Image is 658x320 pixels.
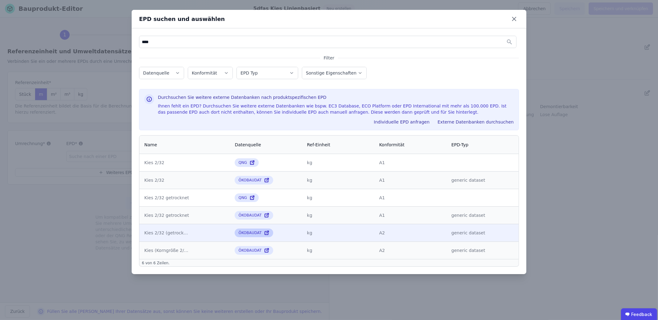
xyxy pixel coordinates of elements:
div: kg [307,177,369,183]
button: Externe Datenbanken durchsuchen [435,117,516,127]
div: kg [307,230,369,236]
div: Kies 2/32 getrocknet [144,212,191,218]
div: QNG [238,159,255,166]
div: EPD suchen und auswählen [139,15,509,23]
div: Kies 2/32 [144,177,191,183]
span: Filter [320,55,338,61]
button: Datenquelle [139,67,184,79]
label: Konformität [192,71,218,75]
div: A1 [379,160,442,166]
div: Ihnen fehlt ein EPD? Durchsuchen Sie weitere externe Datenbanken wie bspw. EC3 Database, ECO Plat... [158,103,514,118]
div: Datenquelle [235,142,261,148]
label: EPD Typ [241,71,259,75]
div: A2 [379,247,442,253]
div: Kies 2/32 [144,160,191,166]
div: generic dataset [451,177,514,183]
button: EPD Typ [237,67,298,79]
label: Sonstige Eigenschaften [306,71,358,75]
div: A1 [379,195,442,201]
div: kg [307,212,369,218]
label: Datenquelle [143,71,171,75]
div: generic dataset [451,247,514,253]
button: Sonstige Eigenschaften [302,67,366,79]
div: kg [307,160,369,166]
div: kg [307,247,369,253]
div: EPD-Typ [451,142,468,148]
div: Kies (Korngröße 2/32) [144,247,191,253]
div: generic dataset [451,230,514,236]
div: Kies 2/32 (getrocknet) [144,230,191,236]
div: ÖKOBAUDAT [238,247,269,254]
div: ÖKOBAUDAT [238,212,269,219]
div: A1 [379,177,442,183]
div: Name [144,142,184,148]
div: Konformität [379,142,405,148]
div: ÖKOBAUDAT [238,229,269,237]
div: A1 [379,212,442,218]
div: 6 von 6 Zeilen . [139,259,519,267]
div: Ref-Einheit [307,142,330,148]
div: QNG [238,194,255,201]
div: Kies 2/32 getrocknet [144,195,191,201]
div: generic dataset [451,212,514,218]
h3: Durchsuchen Sie weitere externe Datenbanken nach produktspezifischen EPD [158,94,514,103]
div: kg [307,195,369,201]
div: ÖKOBAUDAT [238,176,269,184]
button: Konformität [188,67,232,79]
div: A2 [379,230,442,236]
button: Individuelle EPD anfragen [371,117,432,127]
